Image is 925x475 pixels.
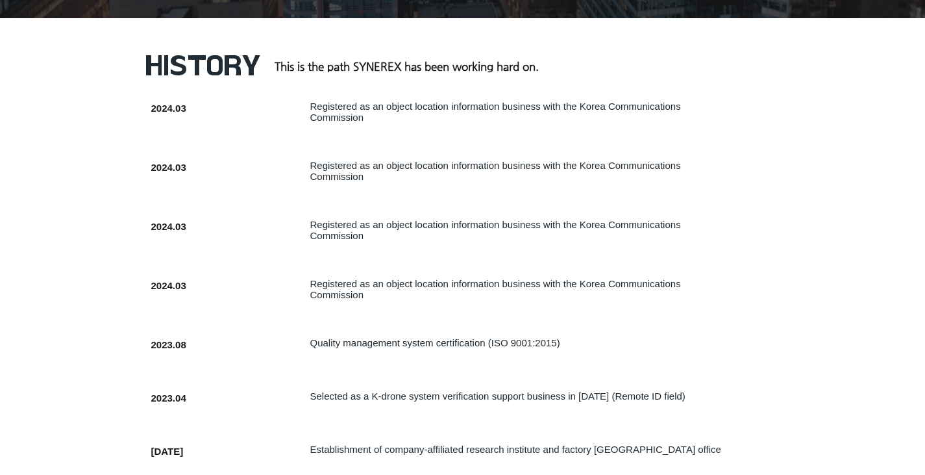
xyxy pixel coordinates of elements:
[310,219,681,241] span: Registered as an object location information business with the Korea Communications Commission
[776,419,925,475] iframe: Wix Chat
[151,221,186,232] span: 2024.03
[151,103,186,114] span: 2024.03
[151,280,186,291] span: 2024.03
[151,162,186,173] span: 2024.03
[310,337,560,348] span: ​Quality management system certification (ISO 9001:2015)
[275,60,539,73] span: This is the path SYNEREX has been working hard on.
[310,444,721,455] span: Establishment of company-affiliated research institute and factory [GEOGRAPHIC_DATA] office
[151,392,186,404] span: 2023.04
[310,278,681,300] span: Registered as an object location information business with the Korea Communications Commission
[151,339,186,350] span: 2023.08
[310,391,685,402] span: Selected as a K-drone system verification support business in [DATE] (Remote ID field)
[310,160,681,182] span: Registered as an object location information business with the Korea Communications Commission
[310,101,681,123] span: Registered as an object location information business with the Korea Communications Commission
[151,446,184,457] span: [DATE]
[145,51,260,80] span: HISTORY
